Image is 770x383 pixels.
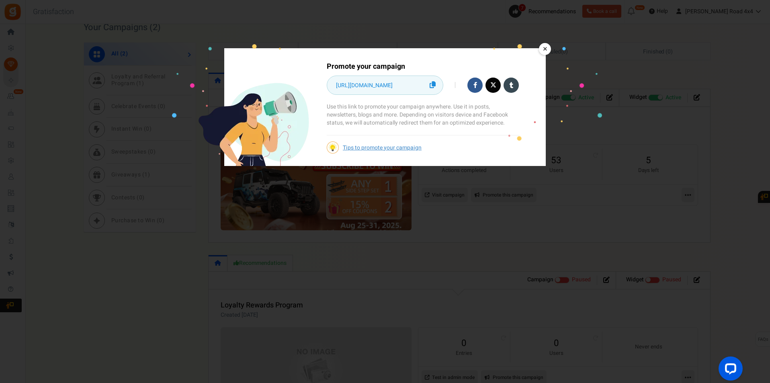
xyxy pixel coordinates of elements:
[426,77,439,93] a: Click to Copy
[539,43,551,55] a: ×
[343,143,422,152] a: Tips to promote your campaign
[327,62,520,72] h4: Promote your campaign
[327,103,520,135] p: Use this link to promote your campaign anywhere. Use it in posts, newsletters, blogs and more. De...
[194,83,309,166] img: Promote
